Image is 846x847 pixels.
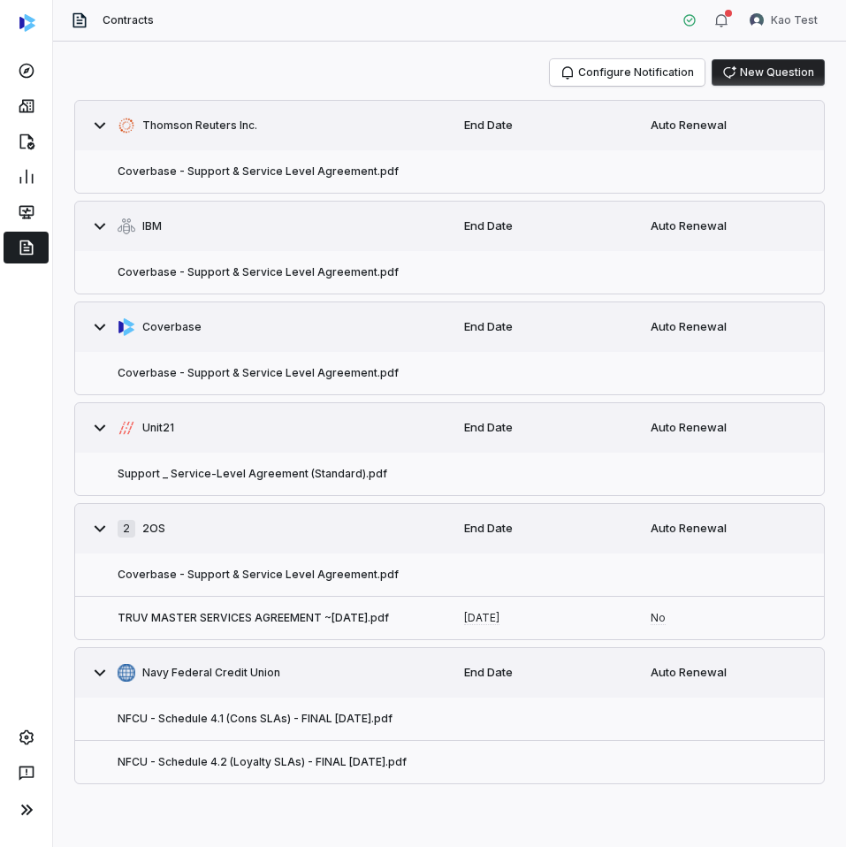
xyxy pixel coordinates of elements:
[118,467,387,481] button: Support _ Service-Level Agreement (Standard).pdf
[550,59,705,86] button: Configure Notification
[771,13,818,27] span: Kao Test
[142,219,162,233] span: IBM
[450,304,637,350] div: End Date
[19,14,35,32] img: svg%3e
[142,522,165,536] span: 2OS
[450,203,637,249] div: End Date
[142,666,280,680] span: Navy Federal Credit Union
[142,320,202,334] span: Coverbase
[636,203,824,249] div: Auto Renewal
[636,103,824,149] div: Auto Renewal
[464,611,499,625] a: [DATE]
[118,712,393,726] button: NFCU - Schedule 4.1 (Cons SLAs) - FINAL [DATE].pdf
[142,421,174,435] span: Unit21
[75,101,450,150] button: https://thomsonreuters.com/en.html/Thomson Reuters Inc.
[750,13,764,27] img: Kao Test avatar
[75,302,450,352] button: https://coverbase.ai/Coverbase
[450,103,637,149] div: End Date
[450,506,637,552] div: End Date
[636,506,824,552] div: Auto Renewal
[118,164,399,179] button: Coverbase - Support & Service Level Agreement.pdf
[651,611,666,625] a: No
[636,405,824,451] div: Auto Renewal
[636,304,824,350] div: Auto Renewal
[118,755,407,769] button: NFCU - Schedule 4.2 (Loyalty SLAs) - FINAL [DATE].pdf
[712,59,825,86] button: New Question
[75,504,450,553] button: 22OS
[739,7,828,34] button: Kao Test avatarKao Test
[103,13,154,27] span: Contracts
[636,650,824,696] div: Auto Renewal
[75,202,450,251] button: https://ibm.com/us-en/IBM
[118,265,399,279] button: Coverbase - Support & Service Level Agreement.pdf
[118,611,389,625] button: TRUV MASTER SERVICES AGREEMENT ~[DATE].pdf
[450,405,637,451] div: End Date
[450,650,637,696] div: End Date
[142,118,257,133] span: Thomson Reuters Inc.
[118,568,399,582] button: Coverbase - Support & Service Level Agreement.pdf
[75,403,450,453] button: https://unit21.ai/Unit21
[118,366,399,380] button: Coverbase - Support & Service Level Agreement.pdf
[75,648,450,698] button: https://navyfederal.org/Navy Federal Credit Union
